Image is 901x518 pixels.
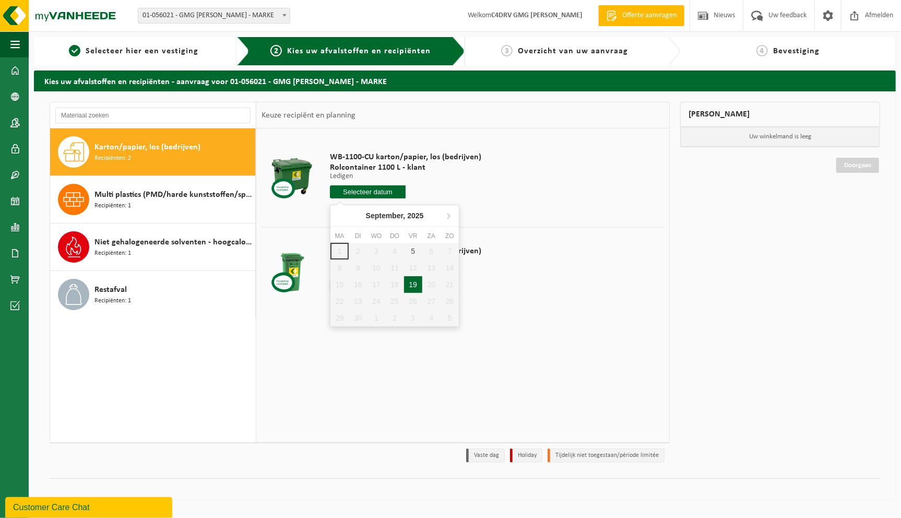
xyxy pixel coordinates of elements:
[422,231,441,241] div: za
[404,231,422,241] div: vr
[386,231,404,241] div: do
[362,207,428,224] div: September,
[330,162,481,173] span: Rolcontainer 1100 L - klant
[94,249,131,258] span: Recipiënten: 1
[681,127,880,147] p: Uw winkelmand is leeg
[94,189,253,201] span: Multi plastics (PMD/harde kunststoffen/spanbanden/EPS/folie naturel/folie gemengd)
[330,152,481,162] span: WB-1100-CU karton/papier, los (bedrijven)
[441,231,459,241] div: zo
[404,243,422,260] div: 5
[94,236,253,249] span: Niet gehalogeneerde solventen - hoogcalorisch in kleinverpakking
[69,45,80,56] span: 1
[55,108,251,123] input: Materiaal zoeken
[518,47,628,55] span: Overzicht van uw aanvraag
[330,173,481,180] p: Ledigen
[836,158,879,173] a: Doorgaan
[94,296,131,306] span: Recipiënten: 1
[39,45,229,57] a: 1Selecteer hier een vestiging
[680,102,880,127] div: [PERSON_NAME]
[94,154,131,163] span: Recipiënten: 2
[50,128,256,176] button: Karton/papier, los (bedrijven) Recipiënten: 2
[50,271,256,318] button: Restafval Recipiënten: 1
[598,5,684,26] a: Offerte aanvragen
[94,141,200,154] span: Karton/papier, los (bedrijven)
[94,284,127,296] span: Restafval
[50,176,256,223] button: Multi plastics (PMD/harde kunststoffen/spanbanden/EPS/folie naturel/folie gemengd) Recipiënten: 1
[620,10,679,21] span: Offerte aanvragen
[330,231,349,241] div: ma
[330,185,406,198] input: Selecteer datum
[94,201,131,211] span: Recipiënten: 1
[270,45,282,56] span: 2
[256,102,361,128] div: Keuze recipiënt en planning
[756,45,768,56] span: 4
[501,45,513,56] span: 3
[34,70,896,91] h2: Kies uw afvalstoffen en recipiënten - aanvraag voor 01-056021 - GMG [PERSON_NAME] - MARKE
[50,223,256,271] button: Niet gehalogeneerde solventen - hoogcalorisch in kleinverpakking Recipiënten: 1
[86,47,198,55] span: Selecteer hier een vestiging
[138,8,290,23] span: 01-056021 - GMG LUCAS ZEEFDRUK - MARKE
[773,47,820,55] span: Bevestiging
[404,310,422,326] div: 3
[466,449,505,463] li: Vaste dag
[404,276,422,293] div: 19
[5,495,174,518] iframe: chat widget
[491,11,583,19] strong: C4DRV GMG [PERSON_NAME]
[367,231,385,241] div: wo
[407,212,423,219] i: 2025
[548,449,665,463] li: Tijdelijk niet toegestaan/période limitée
[510,449,542,463] li: Holiday
[287,47,431,55] span: Kies uw afvalstoffen en recipiënten
[349,231,367,241] div: di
